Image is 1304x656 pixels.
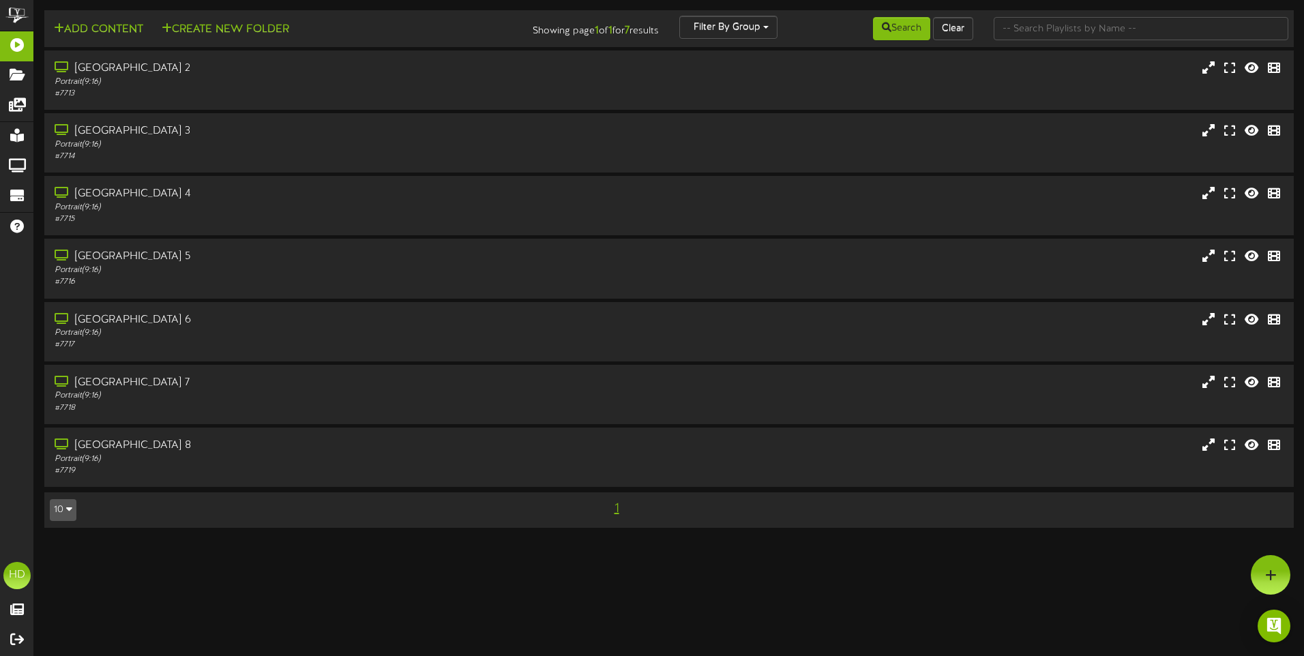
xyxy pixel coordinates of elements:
div: Portrait ( 9:16 ) [55,390,554,402]
button: Add Content [50,21,147,38]
div: Portrait ( 9:16 ) [55,202,554,213]
button: Create New Folder [158,21,293,38]
div: Portrait ( 9:16 ) [55,265,554,276]
strong: 1 [608,25,612,37]
div: # 7719 [55,465,554,477]
div: [GEOGRAPHIC_DATA] 8 [55,438,554,453]
div: Portrait ( 9:16 ) [55,139,554,151]
div: Portrait ( 9:16 ) [55,76,554,88]
div: [GEOGRAPHIC_DATA] 7 [55,375,554,391]
div: HD [3,562,31,589]
button: Clear [933,17,973,40]
div: Portrait ( 9:16 ) [55,327,554,339]
div: Showing page of for results [459,16,669,39]
div: # 7718 [55,402,554,414]
div: [GEOGRAPHIC_DATA] 5 [55,249,554,265]
div: Open Intercom Messenger [1258,610,1290,642]
div: # 7716 [55,276,554,288]
div: Portrait ( 9:16 ) [55,453,554,465]
strong: 7 [625,25,629,37]
strong: 1 [595,25,599,37]
div: # 7713 [55,88,554,100]
div: # 7714 [55,151,554,162]
div: [GEOGRAPHIC_DATA] 6 [55,312,554,328]
div: [GEOGRAPHIC_DATA] 2 [55,61,554,76]
div: [GEOGRAPHIC_DATA] 4 [55,186,554,202]
button: Search [873,17,930,40]
button: 10 [50,499,76,521]
button: Filter By Group [679,16,777,39]
div: [GEOGRAPHIC_DATA] 3 [55,123,554,139]
input: -- Search Playlists by Name -- [994,17,1288,40]
span: 1 [611,501,623,516]
div: # 7715 [55,213,554,225]
div: # 7717 [55,339,554,351]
